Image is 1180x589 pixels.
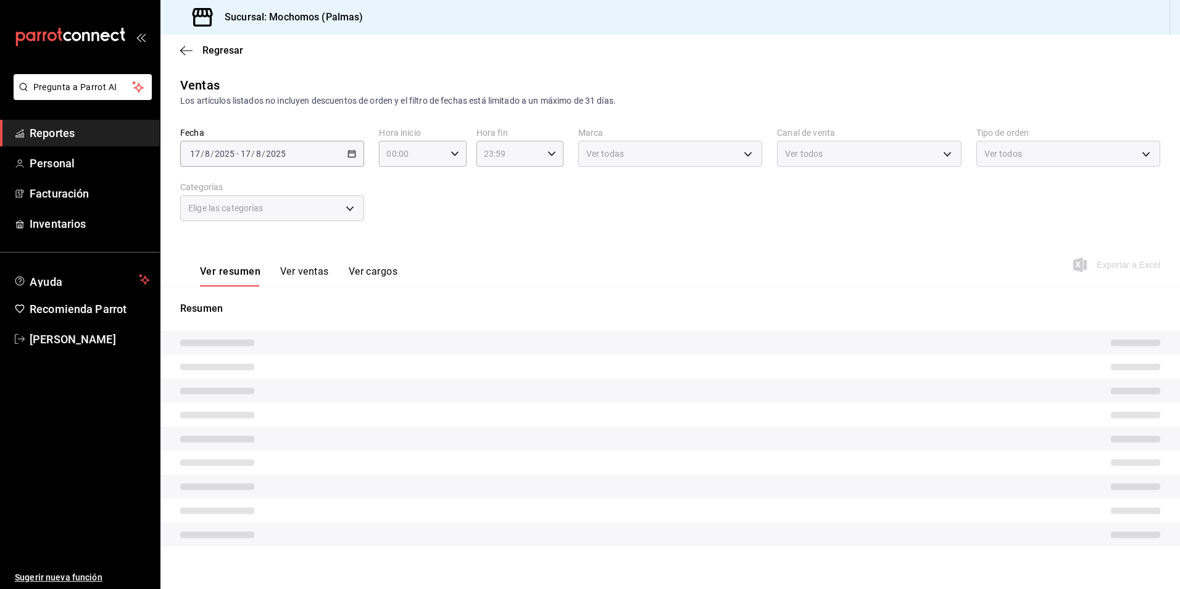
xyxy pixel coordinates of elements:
span: Recomienda Parrot [30,301,150,317]
span: Regresar [202,44,243,56]
button: Ver cargos [349,265,398,286]
input: -- [204,149,210,159]
div: Ventas [180,76,220,94]
input: -- [256,149,262,159]
label: Marca [578,128,762,137]
span: / [201,149,204,159]
label: Canal de venta [777,128,961,137]
span: Facturación [30,185,150,202]
span: Elige las categorías [188,202,264,214]
div: navigation tabs [200,265,397,286]
span: Pregunta a Parrot AI [33,81,133,94]
label: Fecha [180,128,364,137]
h3: Sucursal: Mochomos (Palmas) [215,10,364,25]
a: Pregunta a Parrot AI [9,90,152,102]
span: Ayuda [30,272,134,287]
span: Reportes [30,125,150,141]
div: Los artículos listados no incluyen descuentos de orden y el filtro de fechas está limitado a un m... [180,94,1160,107]
span: Ver todas [586,148,624,160]
input: ---- [265,149,286,159]
button: Ver resumen [200,265,260,286]
span: Ver todos [785,148,823,160]
input: -- [240,149,251,159]
span: Ver todos [984,148,1022,160]
label: Categorías [180,183,364,191]
label: Tipo de orden [976,128,1160,137]
label: Hora fin [476,128,563,137]
button: Pregunta a Parrot AI [14,74,152,100]
span: / [210,149,214,159]
input: ---- [214,149,235,159]
span: / [251,149,255,159]
span: / [262,149,265,159]
button: Ver ventas [280,265,329,286]
p: Resumen [180,301,1160,316]
span: Personal [30,155,150,172]
span: Inventarios [30,215,150,232]
label: Hora inicio [379,128,466,137]
span: Sugerir nueva función [15,571,150,584]
button: open_drawer_menu [136,32,146,42]
span: - [236,149,239,159]
span: [PERSON_NAME] [30,331,150,348]
button: Regresar [180,44,243,56]
input: -- [189,149,201,159]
